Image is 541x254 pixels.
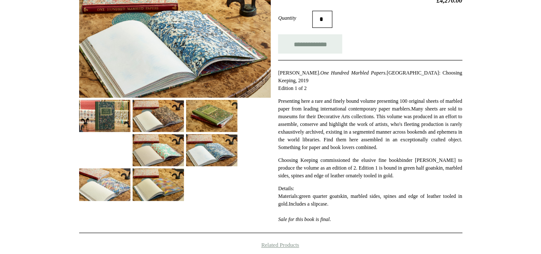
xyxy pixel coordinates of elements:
i: One Hundred Marbled Papers. [320,70,387,76]
h4: Related Products [57,242,485,248]
p: Choosing Keeping commissioned the elusive fine bookbinder [PERSON_NAME] to produce the volume as ... [278,156,462,179]
span: Presenting here a rare and finely bound volume presenting 100 original sheets of marbled paper fr... [278,98,462,112]
img: One Hundred Marbled Papers, John Jeffery - Edition 1 of 2 [133,100,184,132]
img: One Hundred Marbled Papers, John Jeffery - Edition 1 of 2 [79,100,130,132]
span: green quarter goatskin, marbled sides, spines and edge of leather tooled in gold. [278,193,462,207]
p: [PERSON_NAME]. [GEOGRAPHIC_DATA]: Choosing Keeping, 2019 Edition 1 of 2 [278,69,462,92]
img: One Hundred Marbled Papers, John Jeffery - Edition 1 of 2 [133,134,184,166]
img: One Hundred Marbled Papers, John Jeffery - Edition 1 of 2 [79,168,130,200]
img: One Hundred Marbled Papers, John Jeffery - Edition 1 of 2 [186,134,237,166]
span: Details: Materials: Includes a slipcase. [278,185,462,207]
img: One Hundred Marbled Papers, John Jeffery - Edition 1 of 2 [186,100,237,132]
img: One Hundred Marbled Papers, John Jeffery - Edition 1 of 2 [133,168,184,200]
em: Sale for this book is final. [278,216,331,222]
p: Many sheets are sold to museums for their Decorative Arts collections. This volume was produced i... [278,97,462,151]
label: Quantity [278,14,312,22]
